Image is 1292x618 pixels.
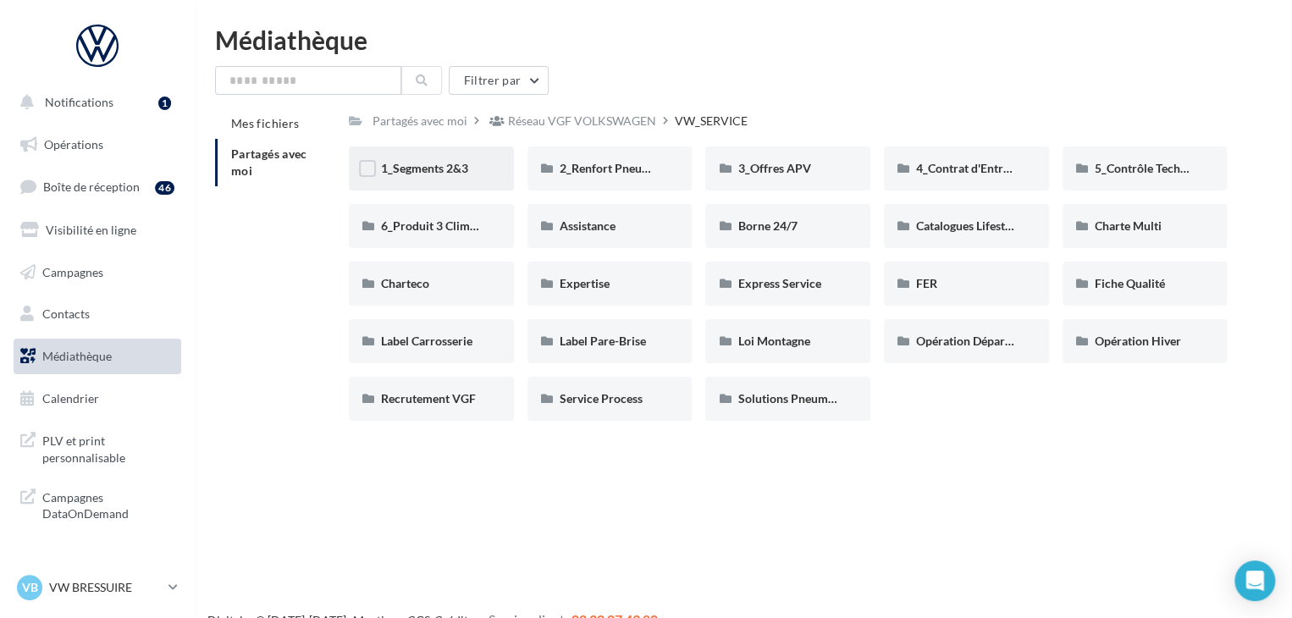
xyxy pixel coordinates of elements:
div: Réseau VGF VOLKSWAGEN [508,113,656,130]
div: VW_SERVICE [675,113,748,130]
span: VB [22,579,38,596]
span: Boîte de réception [43,179,140,194]
a: Campagnes DataOnDemand [10,479,185,529]
span: Express Service [737,276,820,290]
span: Mes fichiers [231,116,299,130]
span: 1_Segments 2&3 [381,161,468,175]
span: Loi Montagne [737,334,809,348]
a: Visibilité en ligne [10,212,185,248]
span: Médiathèque [42,349,112,363]
div: Open Intercom Messenger [1234,560,1275,601]
span: Calendrier [42,391,99,406]
a: Médiathèque [10,339,185,374]
span: Assistance [560,218,616,233]
span: Solutions Pneumatiques [737,391,865,406]
span: 3_Offres APV [737,161,810,175]
a: Contacts [10,296,185,332]
a: Calendrier [10,381,185,417]
span: FER [916,276,937,290]
span: Fiche Qualité [1095,276,1165,290]
span: Opérations [44,137,103,152]
span: Expertise [560,276,610,290]
span: Opération Hiver [1095,334,1181,348]
span: Partagés avec moi [231,146,307,178]
p: VW BRESSUIRE [49,579,162,596]
span: 2_Renfort Pneumatiques [560,161,690,175]
span: Label Pare-Brise [560,334,646,348]
button: Filtrer par [449,66,549,95]
span: Charteco [381,276,429,290]
span: Charte Multi [1095,218,1162,233]
a: Campagnes [10,255,185,290]
div: Médiathèque [215,27,1272,52]
span: Catalogues Lifestyle [916,218,1020,233]
span: 4_Contrat d'Entretien [916,161,1030,175]
a: PLV et print personnalisable [10,422,185,472]
a: Opérations [10,127,185,163]
div: 1 [158,97,171,110]
div: 46 [155,181,174,195]
span: PLV et print personnalisable [42,429,174,466]
a: Boîte de réception46 [10,168,185,205]
span: Opération Départ en Vacances [916,334,1076,348]
span: Notifications [45,95,113,109]
span: Service Process [560,391,643,406]
span: 6_Produit 3 Climatisation [381,218,516,233]
span: Campagnes [42,264,103,279]
span: 5_Contrôle Technique offert [1095,161,1243,175]
span: Visibilité en ligne [46,223,136,237]
div: Partagés avec moi [373,113,467,130]
span: Recrutement VGF [381,391,476,406]
button: Notifications 1 [10,85,178,120]
span: Contacts [42,306,90,321]
span: Borne 24/7 [737,218,797,233]
a: VB VW BRESSUIRE [14,571,181,604]
span: Label Carrosserie [381,334,472,348]
span: Campagnes DataOnDemand [42,486,174,522]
